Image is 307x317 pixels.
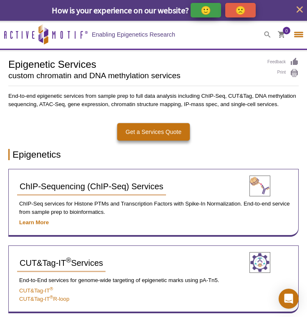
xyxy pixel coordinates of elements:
h2: Enabling Epigenetics Research [92,31,175,38]
img: ChIP-Seq Services [249,176,270,196]
a: Feedback [267,57,299,67]
p: 🙂 [201,5,211,15]
a: CUT&Tag-IT®R-loop [19,296,69,302]
h1: Epigenetic Services [8,57,259,70]
a: Print [267,69,299,78]
img: CUT&Tag-IT® Services [249,252,270,273]
button: close [294,4,305,15]
span: CUT&Tag-IT Services [20,258,103,267]
h2: custom chromatin and DNA methylation services [8,72,259,79]
a: 0 [278,31,285,40]
span: 0 [285,27,288,35]
span: ChIP-Sequencing (ChIP-Seq) Services [20,182,164,191]
a: CUT&Tag-IT®Services [17,254,106,272]
p: 🙁 [235,5,246,15]
p: End-to-end epigenetic services from sample prep to full data analysis including ChIP-Seq, CUT&Tag... [8,92,299,109]
sup: ® [50,295,53,300]
sup: ® [50,286,53,291]
a: Learn More [19,219,49,225]
sup: ® [66,256,71,264]
a: CUT&Tag-IT® [19,287,53,294]
div: Open Intercom Messenger [279,289,299,309]
span: How is your experience on our website? [52,5,189,15]
p: ChIP-Seq services for Histone PTMs and Transcription Factors with Spike-In Normalization. End-to-... [17,200,290,216]
h2: Epigenetics [8,149,299,160]
p: End-to-End services for genome-wide targeting of epigenetic marks using pA-Tn5. [17,276,290,285]
a: ChIP-Sequencing (ChIP-Seq) Services [17,178,166,196]
a: Get a Services Quote [117,123,190,141]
